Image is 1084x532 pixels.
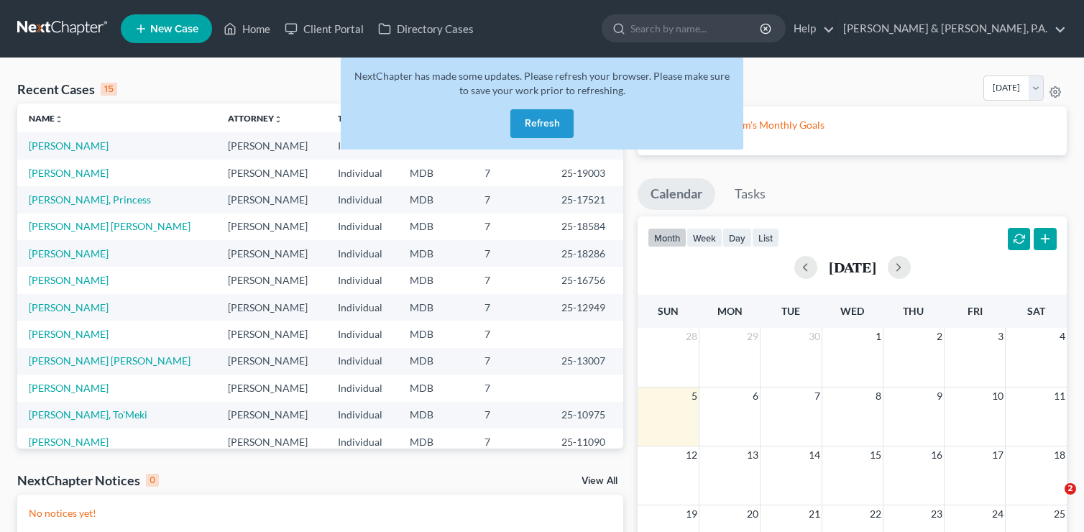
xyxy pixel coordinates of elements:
a: Tasks [722,178,778,210]
a: [PERSON_NAME] [29,301,109,313]
button: month [648,228,686,247]
i: unfold_more [55,115,63,124]
td: MDB [398,160,473,186]
span: 6 [751,387,760,405]
a: [PERSON_NAME] [29,436,109,448]
span: 2 [935,328,944,345]
span: 30 [807,328,822,345]
a: Client Portal [277,16,371,42]
td: [PERSON_NAME] [216,402,326,428]
span: 1 [874,328,883,345]
td: Individual [326,428,398,455]
td: MDB [398,402,473,428]
span: Mon [717,305,743,317]
a: [PERSON_NAME] & [PERSON_NAME], P.A. [836,16,1066,42]
a: [PERSON_NAME] [29,274,109,286]
iframe: Intercom live chat [1035,483,1070,518]
a: View All [582,476,617,486]
td: 7 [473,428,550,455]
p: No notices yet! [29,506,612,520]
a: [PERSON_NAME] [PERSON_NAME] [29,354,190,367]
a: Help [786,16,835,42]
h2: [DATE] [829,260,876,275]
span: 8 [874,387,883,405]
td: [PERSON_NAME] [216,132,326,159]
td: Individual [326,375,398,401]
span: 18 [1052,446,1067,464]
td: Individual [326,294,398,321]
span: Tue [781,305,800,317]
a: Calendar [638,178,715,210]
i: unfold_more [274,115,283,124]
td: MDB [398,375,473,401]
span: 13 [745,446,760,464]
td: Individual [326,186,398,213]
td: [PERSON_NAME] [216,375,326,401]
span: Sun [658,305,679,317]
td: 25-18584 [550,214,623,240]
td: [PERSON_NAME] [216,160,326,186]
td: 25-16756 [550,267,623,293]
span: 2 [1065,483,1076,495]
a: [PERSON_NAME], To'Meki [29,408,147,421]
span: Sat [1027,305,1045,317]
input: Search by name... [630,15,762,42]
td: MDB [398,294,473,321]
span: 7 [813,387,822,405]
td: Individual [326,348,398,375]
td: [PERSON_NAME] [216,214,326,240]
td: 25-13007 [550,348,623,375]
td: 7 [473,348,550,375]
span: 20 [745,505,760,523]
td: Individual [326,160,398,186]
td: MDB [398,267,473,293]
a: Typeunfold_more [338,113,368,124]
td: [PERSON_NAME] [216,267,326,293]
button: Refresh [510,109,574,138]
span: Fri [968,305,983,317]
td: MDB [398,428,473,455]
td: Individual [326,214,398,240]
td: 25-12949 [550,294,623,321]
span: New Case [150,24,198,35]
td: [PERSON_NAME] [216,428,326,455]
span: 14 [807,446,822,464]
a: [PERSON_NAME] [29,247,109,260]
a: [PERSON_NAME], Princess [29,193,151,206]
td: 25-10975 [550,402,623,428]
a: [PERSON_NAME] [PERSON_NAME] [29,220,190,232]
p: Please setup your Firm's Monthly Goals [649,118,1055,132]
span: 10 [991,387,1005,405]
span: 9 [935,387,944,405]
a: [PERSON_NAME] [29,167,109,179]
span: 28 [684,328,699,345]
span: 11 [1052,387,1067,405]
td: [PERSON_NAME] [216,186,326,213]
td: MDB [398,240,473,267]
div: 15 [101,83,117,96]
a: Home [216,16,277,42]
span: 23 [929,505,944,523]
span: Thu [903,305,924,317]
td: 7 [473,240,550,267]
div: NextChapter Notices [17,472,159,489]
td: 7 [473,294,550,321]
td: [PERSON_NAME] [216,348,326,375]
td: 25-18286 [550,240,623,267]
span: 21 [807,505,822,523]
span: 29 [745,328,760,345]
div: 0 [146,474,159,487]
td: 7 [473,214,550,240]
td: 7 [473,267,550,293]
td: Individual [326,321,398,347]
button: week [686,228,722,247]
td: MDB [398,348,473,375]
a: [PERSON_NAME] [29,139,109,152]
span: 3 [996,328,1005,345]
td: 25-11090 [550,428,623,455]
div: Recent Cases [17,81,117,98]
td: 7 [473,375,550,401]
td: MDB [398,186,473,213]
span: 22 [868,505,883,523]
a: [PERSON_NAME] [29,328,109,340]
